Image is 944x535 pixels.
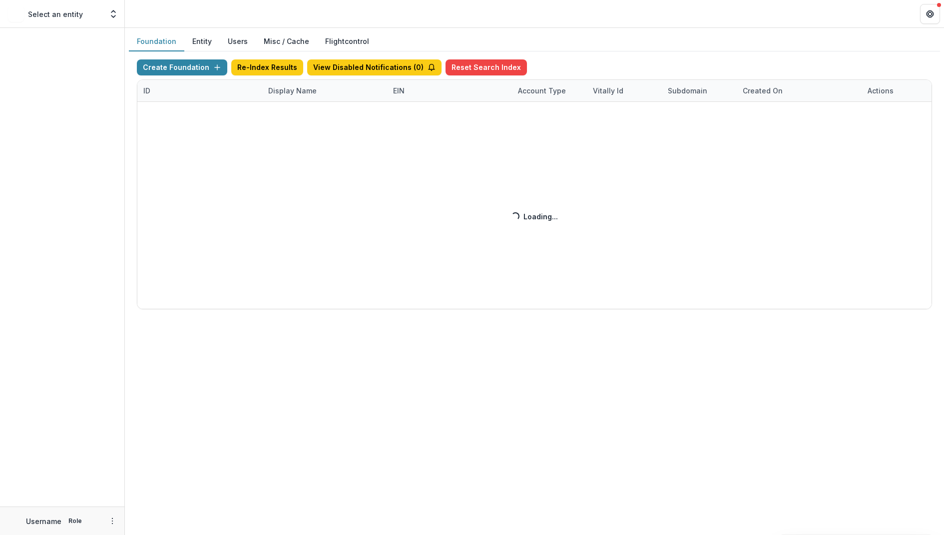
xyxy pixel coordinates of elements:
[129,32,184,51] button: Foundation
[28,9,83,19] p: Select an entity
[184,32,220,51] button: Entity
[920,4,940,24] button: Get Help
[256,32,317,51] button: Misc / Cache
[26,516,61,527] p: Username
[220,32,256,51] button: Users
[65,517,85,526] p: Role
[106,4,120,24] button: Open entity switcher
[325,36,369,46] a: Flightcontrol
[106,515,118,527] button: More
